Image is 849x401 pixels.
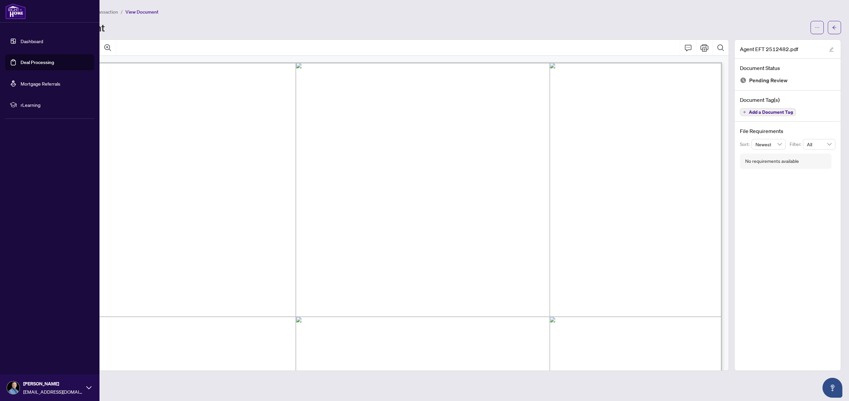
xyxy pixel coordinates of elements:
p: Sort: [740,141,751,148]
h4: Document Status [740,64,835,72]
a: Deal Processing [21,59,54,65]
img: logo [5,3,26,19]
img: Document Status [740,77,747,84]
span: View Document [125,9,159,15]
span: Pending Review [749,76,788,85]
button: Open asap [822,378,842,398]
span: Agent EFT 2512482.pdf [740,45,798,53]
button: Add a Document Tag [740,108,796,116]
span: plus [743,110,746,114]
span: Newest [755,139,782,149]
div: No requirements available [745,158,799,165]
span: arrow-left [832,25,837,30]
span: ellipsis [815,25,819,30]
span: edit [829,47,834,52]
h4: Document Tag(s) [740,96,835,104]
span: [EMAIL_ADDRESS][DOMAIN_NAME] [23,388,83,395]
h4: File Requirements [740,127,835,135]
a: Dashboard [21,38,43,44]
span: Add a Document Tag [749,110,793,114]
span: View Transaction [83,9,118,15]
span: All [807,139,831,149]
span: [PERSON_NAME] [23,380,83,387]
span: rLearning [21,101,90,108]
li: / [121,8,123,16]
img: Profile Icon [7,381,20,394]
a: Mortgage Referrals [21,81,60,87]
p: Filter: [790,141,803,148]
